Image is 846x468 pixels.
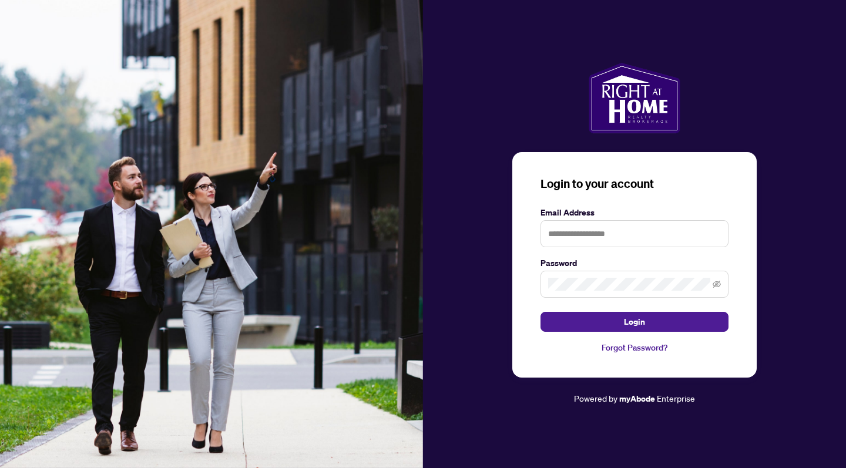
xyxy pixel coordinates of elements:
a: Forgot Password? [540,341,728,354]
img: ma-logo [589,63,680,133]
span: Enterprise [657,393,695,403]
label: Password [540,257,728,270]
label: Email Address [540,206,728,219]
button: Login [540,312,728,332]
span: eye-invisible [713,280,721,288]
span: Powered by [574,393,617,403]
span: Login [624,312,645,331]
h3: Login to your account [540,176,728,192]
a: myAbode [619,392,655,405]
